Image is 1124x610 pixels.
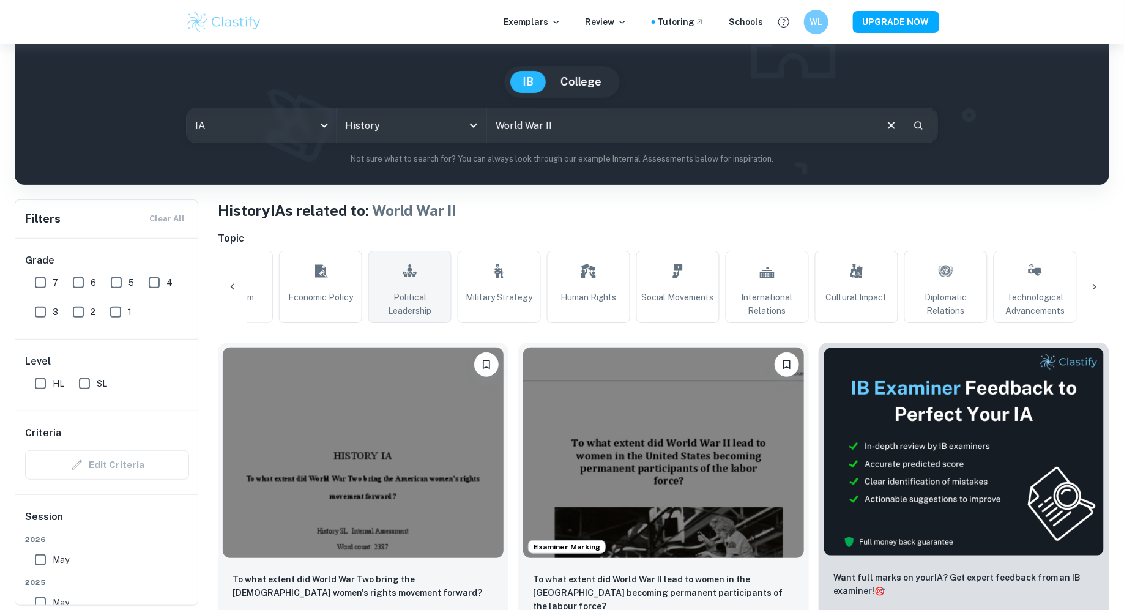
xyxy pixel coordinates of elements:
[25,210,61,228] h6: Filters
[53,553,69,567] span: May
[374,291,446,318] span: Political Leadership
[128,305,132,319] span: 1
[880,114,903,137] button: Clear
[91,305,95,319] span: 2
[25,534,189,545] span: 2026
[658,15,705,29] a: Tutoring
[466,291,533,304] span: Military Strategy
[372,202,456,219] span: World War II
[25,253,189,268] h6: Grade
[53,305,58,319] span: 3
[487,108,876,143] input: E.g. Nazi Germany, atomic bomb, USA politics...
[25,510,189,534] h6: Session
[166,276,173,289] span: 4
[804,10,828,34] button: WL
[465,117,482,134] button: Open
[731,291,803,318] span: International Relations
[223,348,504,558] img: History IA example thumbnail: To what extent did World War Two bring t
[548,71,614,93] button: College
[25,450,189,480] div: Criteria filters are unavailable when searching by topic
[874,586,885,596] span: 🎯
[999,291,1071,318] span: Technological Advancements
[218,199,1109,221] h1: History IAs related to:
[53,596,69,609] span: May
[809,15,823,29] h6: WL
[187,108,337,143] div: IA
[729,15,764,29] a: Schools
[773,12,794,32] button: Help and Feedback
[25,354,189,369] h6: Level
[910,291,982,318] span: Diplomatic Relations
[586,15,627,29] p: Review
[288,291,353,304] span: Economic Policy
[642,291,714,304] span: Social Movements
[185,10,263,34] img: Clastify logo
[833,571,1095,598] p: Want full marks on your IA ? Get expert feedback from an IB examiner!
[24,153,1100,165] p: Not sure what to search for? You can always look through our example Internal Assessments below f...
[474,352,499,377] button: Bookmark
[25,426,61,441] h6: Criteria
[824,348,1104,556] img: Thumbnail
[853,11,939,33] button: UPGRADE NOW
[53,276,58,289] span: 7
[775,352,799,377] button: Bookmark
[233,573,494,600] p: To what extent did World War Two bring the American women's rights movement forward?
[97,377,107,390] span: SL
[25,577,189,588] span: 2025
[523,348,804,558] img: History IA example thumbnail: To what extent did World War II lead to
[529,541,605,552] span: Examiner Marking
[53,377,64,390] span: HL
[908,115,929,136] button: Search
[504,15,561,29] p: Exemplars
[218,231,1109,246] h6: Topic
[128,276,134,289] span: 5
[826,291,887,304] span: Cultural Impact
[560,291,617,304] span: Human Rights
[510,71,546,93] button: IB
[91,276,96,289] span: 6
